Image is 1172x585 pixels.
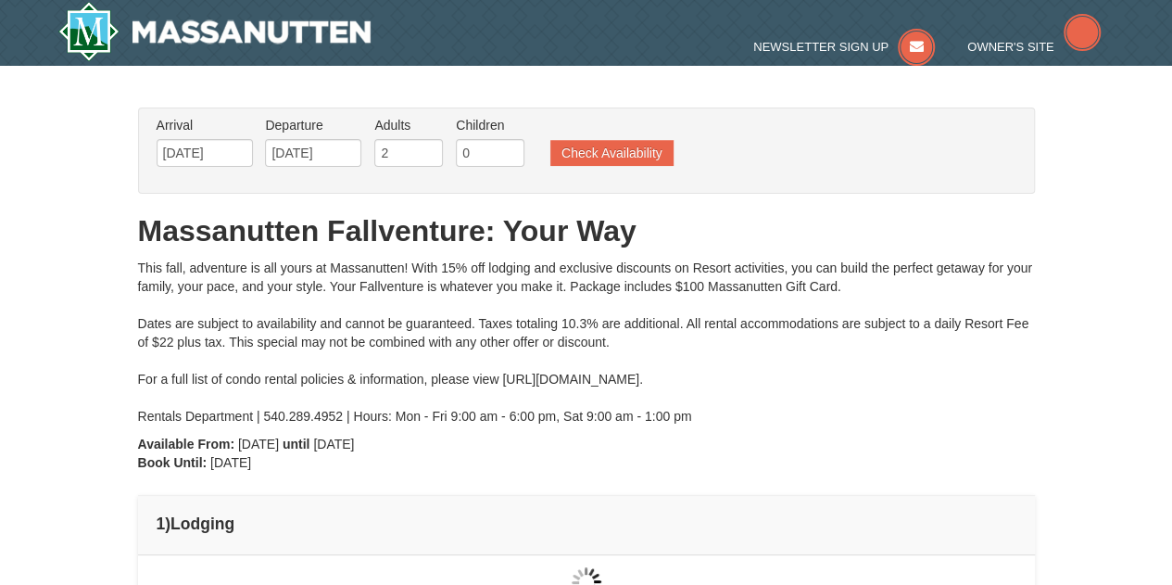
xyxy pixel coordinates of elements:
[138,212,1035,249] h1: Massanutten Fallventure: Your Way
[138,437,235,451] strong: Available From:
[550,140,674,166] button: Check Availability
[138,455,208,470] strong: Book Until:
[210,455,251,470] span: [DATE]
[265,116,361,134] label: Departure
[967,40,1101,54] a: Owner's Site
[165,515,170,533] span: )
[157,515,1016,533] h4: 1 Lodging
[58,2,372,61] a: Massanutten Resort
[456,116,524,134] label: Children
[157,116,253,134] label: Arrival
[58,2,372,61] img: Massanutten Resort Logo
[753,40,888,54] span: Newsletter Sign Up
[313,437,354,451] span: [DATE]
[238,437,279,451] span: [DATE]
[283,437,310,451] strong: until
[753,40,935,54] a: Newsletter Sign Up
[374,116,443,134] label: Adults
[138,259,1035,426] div: This fall, adventure is all yours at Massanutten! With 15% off lodging and exclusive discounts on...
[967,40,1054,54] span: Owner's Site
